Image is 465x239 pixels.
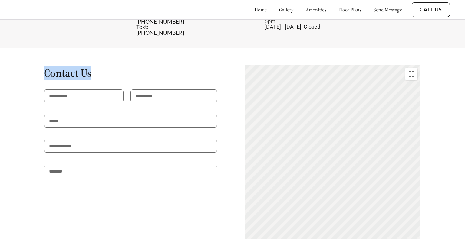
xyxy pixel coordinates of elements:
[44,66,217,80] h1: Contact Us
[265,24,320,30] span: [DATE] - [DATE]: Closed
[136,24,148,30] span: Text:
[412,2,450,17] button: Call Us
[374,7,402,13] a: send message
[420,6,442,13] a: Call Us
[265,13,329,30] div: [DATE] - [DATE]: 9:30am - 5pm
[306,7,327,13] a: amenities
[255,7,267,13] a: home
[338,7,361,13] a: floor plans
[136,18,184,25] a: [PHONE_NUMBER]
[136,29,184,36] a: [PHONE_NUMBER]
[279,7,294,13] a: gallery
[405,68,417,80] button: Toggle fullscreen view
